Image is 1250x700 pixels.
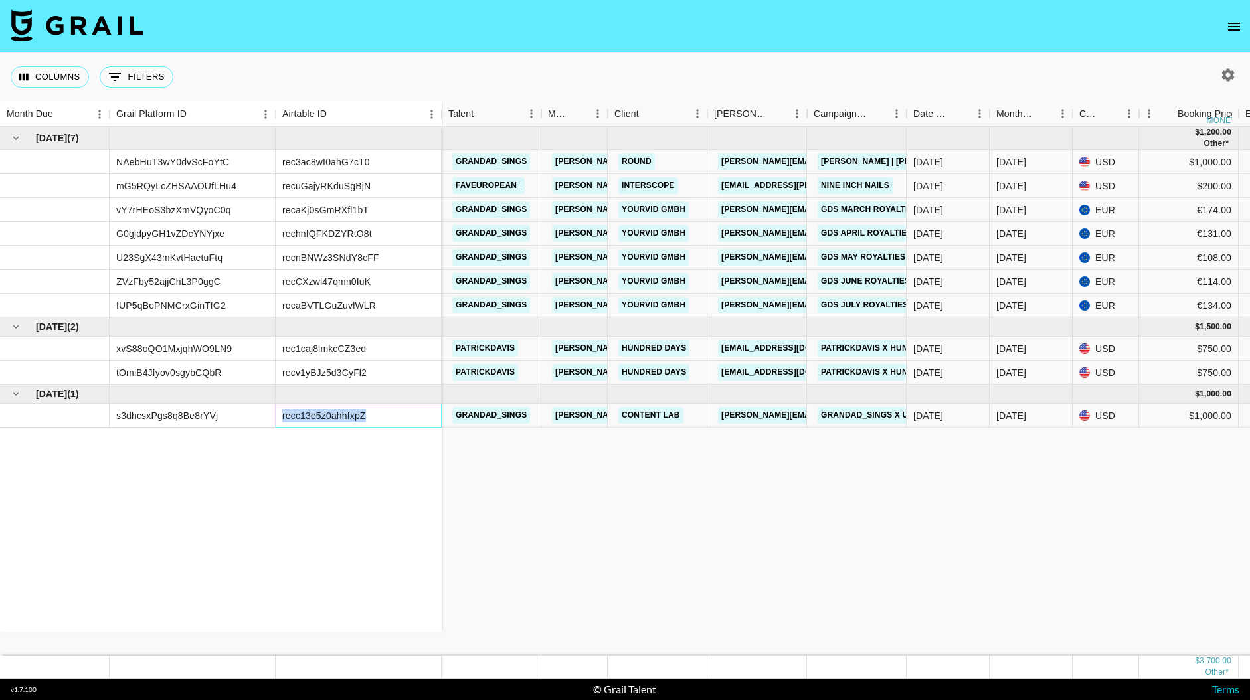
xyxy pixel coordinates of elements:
div: [PERSON_NAME] [714,101,768,127]
button: Menu [687,104,707,124]
div: $1,000.00 [1139,150,1239,174]
button: Menu [787,104,807,124]
div: U23SgX43mKvtHaetuFtq [116,251,223,264]
a: [PERSON_NAME][EMAIL_ADDRESS][PERSON_NAME][DOMAIN_NAME] [552,249,837,266]
a: YourVid GmbH [618,225,689,242]
div: $ [1195,656,1200,667]
a: Round [618,153,655,170]
div: money [1207,116,1237,124]
div: ZVzFby52ajjChL3P0ggC [116,275,221,288]
a: GDS July royalties [818,297,911,313]
span: [DATE] [36,131,67,145]
div: Currency [1079,101,1101,127]
div: USD [1073,361,1139,385]
div: EUR [1073,246,1139,270]
div: Month Due [990,101,1073,127]
div: $200.00 [1139,174,1239,198]
a: YourVid GmbH [618,273,689,290]
div: Jul '25 [996,299,1026,312]
button: Sort [187,105,205,124]
div: USD [1073,337,1139,361]
a: [PERSON_NAME][EMAIL_ADDRESS][DOMAIN_NAME] [718,297,935,313]
div: fUP5qBePNMCrxGinTfG2 [116,299,226,312]
button: Sort [474,104,492,123]
a: grandad_sings [452,153,530,170]
button: Sort [768,104,787,123]
div: EUR [1073,222,1139,246]
div: $ [1195,127,1200,138]
a: GDS june royalties [818,273,913,290]
div: Jul '25 [996,275,1026,288]
div: Client [614,101,639,127]
a: [PERSON_NAME][EMAIL_ADDRESS][PERSON_NAME][DOMAIN_NAME] [552,201,837,218]
span: [DATE] [36,320,67,333]
div: Aug '25 [996,366,1026,379]
div: Currency [1073,101,1139,127]
a: YourVid GmbH [618,201,689,218]
span: € 661.00 [1204,139,1229,148]
div: Booker [707,101,807,127]
a: grandad_sings [452,407,530,424]
a: [PERSON_NAME][EMAIL_ADDRESS][DOMAIN_NAME] [718,153,935,170]
a: [PERSON_NAME][EMAIL_ADDRESS][PERSON_NAME][DOMAIN_NAME] [552,297,837,313]
div: Talent [442,101,541,127]
a: GDS may royalties [818,249,909,266]
div: Jul '25 [996,155,1026,169]
div: Jul '25 [996,227,1026,240]
a: [PERSON_NAME] | [PERSON_NAME] - [PERSON_NAME] cover [818,153,1074,170]
div: Booking Price [1178,101,1236,127]
div: s3dhcsxPgs8q8Be8rYVj [116,409,218,422]
button: hide children [7,129,25,147]
div: Campaign (Type) [814,101,868,127]
button: Menu [588,104,608,124]
img: Grail Talent [11,9,143,41]
a: Hundred Days [618,340,689,357]
a: GDS march royalties [818,201,922,218]
span: ( 2 ) [67,320,79,333]
div: $750.00 [1139,361,1239,385]
div: Jul '25 [996,179,1026,193]
button: Sort [1034,104,1053,123]
a: patrickdavis [452,364,518,381]
a: grandad_sings [452,273,530,290]
a: [EMAIL_ADDRESS][DOMAIN_NAME] [718,340,867,357]
div: EUR [1073,294,1139,317]
div: 17/07/2025 [913,227,943,240]
div: 04/08/2025 [913,366,943,379]
div: Talent [448,101,474,127]
div: 03/07/2025 [913,155,943,169]
button: Menu [1119,104,1139,124]
button: Select columns [11,66,89,88]
div: recCXzwl47qmn0IuK [282,275,371,288]
button: Menu [90,104,110,124]
div: Jul '25 [996,203,1026,217]
a: patrickdavis [452,340,518,357]
div: 1,200.00 [1200,127,1231,138]
div: €134.00 [1139,294,1239,317]
div: © Grail Talent [593,683,656,696]
div: Sep '25 [996,409,1026,422]
div: mG5RQyLcZHSAAOUfLHu4 [116,179,236,193]
span: ( 7 ) [67,131,79,145]
div: NAebHuT3wY0dvScFoYtC [116,155,229,169]
div: €174.00 [1139,198,1239,222]
a: [PERSON_NAME][EMAIL_ADDRESS][PERSON_NAME][DOMAIN_NAME] [552,225,837,242]
a: [PERSON_NAME][EMAIL_ADDRESS][DOMAIN_NAME] [718,201,935,218]
a: GDS April royalties [818,225,916,242]
a: faveuropean_ [452,177,525,194]
button: Menu [521,104,541,124]
div: 17/07/2025 [913,203,943,217]
a: grandad_sings [452,225,530,242]
div: Aug '25 [996,342,1026,355]
div: $ [1195,389,1200,400]
span: [DATE] [36,387,67,400]
div: Month Due [7,101,53,127]
div: $1,000.00 [1139,404,1239,428]
a: [PERSON_NAME][EMAIL_ADDRESS][DOMAIN_NAME] [718,249,935,266]
a: grandad_sings x UGC TikTok Campaign [818,407,1002,424]
div: 1,000.00 [1200,389,1231,400]
button: Sort [1101,104,1119,123]
div: Month Due [996,101,1034,127]
div: recc13e5z0ahhfxpZ [282,409,366,422]
button: Menu [1053,104,1073,124]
